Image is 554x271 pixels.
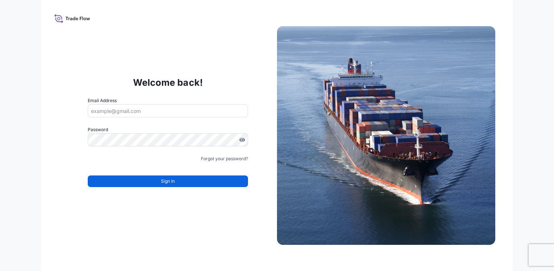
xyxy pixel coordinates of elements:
img: Ship illustration [277,26,495,245]
label: Email Address [88,97,117,104]
p: Welcome back! [133,77,203,88]
a: Forgot your password? [201,155,248,162]
span: Sign In [161,178,175,185]
button: Show password [239,137,245,143]
input: example@gmail.com [88,104,248,117]
button: Sign In [88,175,248,187]
label: Password [88,126,248,133]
